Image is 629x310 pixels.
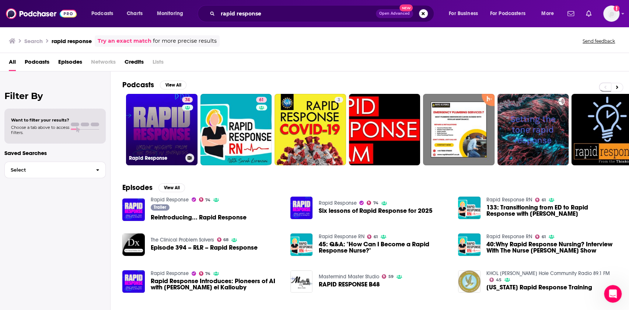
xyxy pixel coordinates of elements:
span: 61 [542,198,546,202]
a: Episodes [58,56,82,71]
a: Rapid Response [151,270,189,276]
a: Reintroducing... Rapid Response [151,214,247,221]
a: RAPID RESPONSE B48 [318,281,380,288]
img: Wyoming Rapid Response Training [458,270,481,293]
a: 61 [256,97,267,103]
img: Reintroducing... Rapid Response [122,198,145,221]
span: 68 [223,238,228,242]
button: open menu [536,8,563,20]
a: Credits [125,56,144,71]
h2: Podcasts [122,80,154,89]
span: for more precise results [153,37,217,45]
span: 59 [388,275,394,278]
a: Rapid Response RN [486,197,532,203]
img: User Profile [603,6,619,22]
a: Show notifications dropdown [583,7,594,20]
a: Rapid Response [151,197,189,203]
a: Try an exact match [98,37,151,45]
a: Six lessons of Rapid Response for 2025 [318,208,432,214]
a: 40:Why Rapid Response Nursing? Interview With The Nurse Keith Show [486,241,617,254]
button: open menu [485,8,536,20]
a: 61 [367,235,378,239]
button: Show profile menu [603,6,619,22]
a: Rapid Response RN [486,233,532,240]
div: Search podcasts, credits, & more... [205,5,441,22]
span: Monitoring [157,8,183,19]
img: 133: Transitioning from ED to Rapid Response with Aidan RN [458,197,481,219]
img: RAPID RESPONSE B48 [290,270,313,293]
a: EpisodesView All [122,183,185,192]
span: 74 [205,272,210,275]
a: 61 [535,235,546,239]
h2: Episodes [122,183,153,192]
span: Trailer [154,205,166,209]
span: 74 [205,198,210,202]
a: 68 [217,237,229,242]
span: 61 [259,96,264,104]
a: Wyoming Rapid Response Training [486,284,592,290]
iframe: Intercom live chat [604,285,622,303]
h3: Rapid Response [129,155,182,161]
span: 74 [185,96,190,104]
a: 61 [200,94,272,165]
span: Charts [127,8,143,19]
a: The Clinical Problem Solvers [151,237,214,243]
img: Rapid Response Introduces: Pioneers of AI with Dr. Rana el Kaliouby [122,270,145,293]
button: Select [4,162,106,178]
span: Logged in as Morgan16 [603,6,619,22]
input: Search podcasts, credits, & more... [218,8,376,20]
h3: Search [24,38,43,45]
a: 40:Why Rapid Response Nursing? Interview With The Nurse Keith Show [458,233,481,256]
a: All [9,56,16,71]
span: 3 [338,96,340,104]
span: New [399,4,413,11]
a: Episode 394 – RLR – Rapid Response [122,233,145,256]
span: 133: Transitioning from ED to Rapid Response with [PERSON_NAME] [486,204,617,217]
a: Charts [122,8,147,20]
a: Rapid Response RN [318,233,364,240]
span: 61 [542,235,546,239]
a: Podcasts [25,56,49,71]
button: open menu [86,8,123,20]
span: 40:Why Rapid Response Nursing? Interview With The Nurse [PERSON_NAME] Show [486,241,617,254]
button: open menu [152,8,193,20]
span: Lists [153,56,164,71]
span: Rapid Response Introduces: Pioneers of AI with [PERSON_NAME] el Kaliouby [151,278,282,290]
a: 61 [535,198,546,202]
span: Want to filter your results? [11,117,69,123]
span: For Podcasters [490,8,525,19]
span: Networks [91,56,116,71]
button: Send feedback [580,38,617,44]
a: 45: Q&A: "How Can I Become a Rapid Response Nurse?" [318,241,449,254]
a: 45: Q&A: "How Can I Become a Rapid Response Nurse?" [290,233,313,256]
button: Open AdvancedNew [376,9,413,18]
span: Choose a tab above to access filters. [11,125,69,135]
a: 74 [182,97,193,103]
a: 74 [367,201,378,205]
a: 45 [489,278,502,282]
img: Six lessons of Rapid Response for 2025 [290,197,313,219]
a: 59 [382,274,394,279]
button: View All [160,81,186,89]
span: For Business [449,8,478,19]
a: Episode 394 – RLR – Rapid Response [151,244,258,251]
span: More [541,8,554,19]
a: PodcastsView All [122,80,186,89]
span: Open Advanced [379,12,410,15]
a: Rapid Response Introduces: Pioneers of AI with Dr. Rana el Kaliouby [151,278,282,290]
a: Rapid Response [318,200,356,206]
h2: Filter By [4,91,106,101]
a: 133: Transitioning from ED to Rapid Response with Aidan RN [486,204,617,217]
